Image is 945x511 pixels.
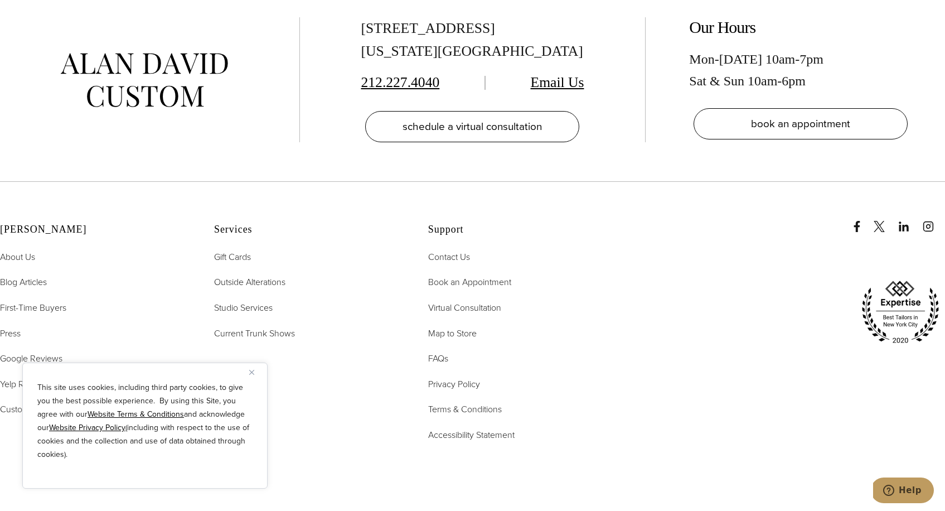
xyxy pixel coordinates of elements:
[428,352,448,365] span: FAQs
[428,327,477,340] span: Map to Store
[428,301,501,314] span: Virtual Consultation
[428,276,511,288] span: Book an Appointment
[428,351,448,366] a: FAQs
[428,301,501,315] a: Virtual Consultation
[365,111,579,142] a: schedule a virtual consultation
[37,381,253,461] p: This site uses cookies, including third party cookies, to give you the best possible experience. ...
[49,422,125,433] a: Website Privacy Policy
[689,17,912,37] h2: Our Hours
[923,210,945,232] a: instagram
[249,365,263,379] button: Close
[428,250,470,264] a: Contact Us
[428,275,511,290] a: Book an Appointment
[428,402,502,417] a: Terms & Conditions
[428,378,480,391] span: Privacy Policy
[851,210,871,232] a: Facebook
[874,210,896,232] a: x/twitter
[856,277,945,348] img: expertise, best tailors in new york city 2020
[214,301,273,314] span: Studio Services
[214,301,273,315] a: Studio Services
[428,403,502,416] span: Terms & Conditions
[873,478,934,505] iframe: Opens a widget where you can chat to one of our agents
[214,224,400,236] h2: Services
[214,250,251,263] span: Gift Cards
[428,326,477,341] a: Map to Store
[694,108,908,139] a: book an appointment
[898,210,920,232] a: linkedin
[428,250,470,263] span: Contact Us
[428,250,614,442] nav: Support Footer Nav
[428,428,515,442] a: Accessibility Statement
[403,118,542,134] span: schedule a virtual consultation
[249,370,254,375] img: Close
[428,428,515,441] span: Accessibility Statement
[361,17,584,63] div: [STREET_ADDRESS] [US_STATE][GEOGRAPHIC_DATA]
[214,326,295,341] a: Current Trunk Shows
[214,276,285,288] span: Outside Alterations
[214,250,251,264] a: Gift Cards
[61,53,228,107] img: alan david custom
[428,377,480,392] a: Privacy Policy
[531,74,584,90] a: Email Us
[689,49,912,91] div: Mon-[DATE] 10am-7pm Sat & Sun 10am-6pm
[214,250,400,340] nav: Services Footer Nav
[88,408,184,420] a: Website Terms & Conditions
[214,327,295,340] span: Current Trunk Shows
[751,115,850,132] span: book an appointment
[214,275,285,290] a: Outside Alterations
[361,74,439,90] a: 212.227.4040
[428,224,614,236] h2: Support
